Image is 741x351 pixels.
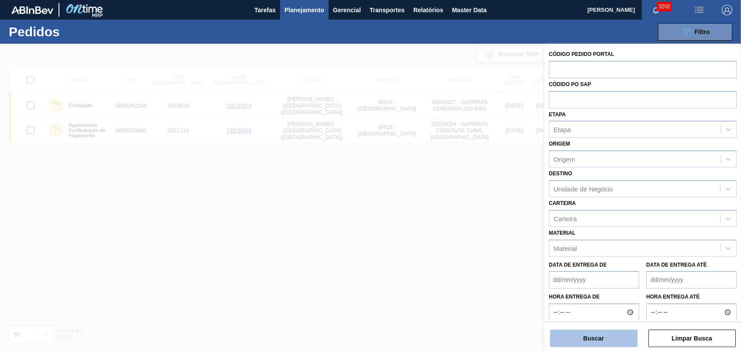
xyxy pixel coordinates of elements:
[9,27,137,37] h1: Pedidos
[549,51,614,57] label: Código Pedido Portal
[254,5,276,15] span: Tarefas
[549,81,591,87] label: Códido PO SAP
[695,28,710,35] span: Filtro
[333,5,361,15] span: Gerencial
[370,5,405,15] span: Transportes
[694,5,704,15] img: userActions
[549,111,566,118] label: Etapa
[646,291,737,303] label: Hora entrega até
[722,5,732,15] img: Logout
[413,5,443,15] span: Relatórios
[554,185,613,192] div: Unidade de Negócio
[549,200,576,206] label: Carteira
[657,2,672,11] span: 3202
[11,6,53,14] img: TNhmsLtSVTkK8tSr43FrP2fwEKptu5GPRR3wAAAABJRU5ErkJggg==
[646,262,707,268] label: Data de Entrega até
[549,230,575,236] label: Material
[554,126,571,133] div: Etapa
[549,262,607,268] label: Data de Entrega de
[549,141,570,147] label: Origem
[549,170,572,177] label: Destino
[284,5,324,15] span: Planejamento
[554,156,575,163] div: Origem
[452,5,486,15] span: Master Data
[549,271,639,288] input: dd/mm/yyyy
[549,291,639,303] label: Hora entrega de
[554,215,577,222] div: Carteira
[554,244,577,252] div: Material
[646,271,737,288] input: dd/mm/yyyy
[658,23,732,41] button: Filtro
[642,4,670,16] button: Notificações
